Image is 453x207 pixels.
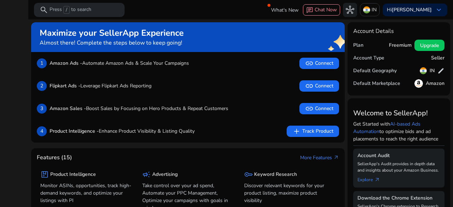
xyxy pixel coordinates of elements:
[353,55,384,61] h5: Account Type
[305,59,314,68] span: link
[363,6,370,13] img: in.svg
[420,42,439,49] span: Upgrade
[431,55,445,61] h5: Seller
[299,103,339,114] button: linkConnect
[430,68,435,74] h5: IN
[50,60,82,67] b: Amazon Ads -
[50,105,86,112] b: Amazon Sales -
[437,67,445,74] span: edit
[50,6,91,14] p: Press to search
[271,4,299,16] span: What's New
[315,6,337,13] span: Chat Now
[50,82,151,90] p: Leverage Flipkart Ads Reporting
[40,6,48,14] span: search
[353,81,400,87] h5: Default Marketplace
[353,42,363,48] h5: Plan
[305,104,333,113] span: Connect
[142,170,151,179] span: campaign
[40,28,184,38] h2: Maximize your SellerApp Experience
[346,6,354,14] span: hub
[389,42,412,48] h5: Freemium
[306,7,313,14] span: chat
[244,182,336,204] p: Discover relevant keywords for your product listing, maximize product visibility
[40,40,184,46] h4: Almost there! Complete the steps below to keep going!
[435,6,443,14] span: keyboard_arrow_down
[414,40,445,51] button: Upgrade
[392,6,432,13] b: [PERSON_NAME]
[50,172,96,178] h5: Product Intelligence
[303,4,340,16] button: chatChat Now
[50,128,99,134] b: Product Intelligence -
[37,104,47,114] p: 3
[40,170,49,179] span: package
[426,81,445,87] h5: Amazon
[305,82,333,90] span: Connect
[353,109,445,117] h3: Welcome to SellerApp!
[50,59,189,67] p: Automate Amazon Ads & Scale Your Campaigns
[299,58,339,69] button: linkConnect
[292,127,301,136] span: add
[244,170,253,179] span: key
[374,177,380,183] span: arrow_outward
[357,195,440,201] h5: Download the Chrome Extension
[353,28,445,35] h4: Account Details
[353,120,445,143] p: Get Started with to optimize bids and ad placements to reach the right audience
[287,126,339,137] button: addTrack Product
[300,154,339,161] a: More Featuresarrow_outward
[40,182,132,204] p: Monitor ASINs, opportunities, track high-demand keywords, and optimize your listings with PI
[357,173,386,183] a: Explorearrow_outward
[299,80,339,92] button: linkConnect
[353,68,397,74] h5: Default Geography
[37,154,72,161] h4: Features (15)
[414,79,423,88] img: amazon.svg
[50,105,228,112] p: Boost Sales by Focusing on Hero Products & Repeat Customers
[37,58,47,68] p: 1
[305,82,314,90] span: link
[254,172,297,178] h5: Keyword Research
[63,6,70,14] span: /
[387,7,432,12] p: Hi
[357,153,440,159] h5: Account Audit
[292,127,333,136] span: Track Product
[50,127,195,135] p: Enhance Product Visibility & Listing Quality
[420,67,427,74] img: in.svg
[353,121,420,135] a: AI-based Ads Automation
[357,161,440,173] p: SellerApp's Audit provides in depth data and insights about your Amazon Business.
[343,3,357,17] button: hub
[305,59,333,68] span: Connect
[50,82,80,89] b: Flipkart Ads -
[37,126,47,136] p: 4
[152,172,178,178] h5: Advertising
[372,4,377,16] p: IN
[37,81,47,91] p: 2
[305,104,314,113] span: link
[333,155,339,160] span: arrow_outward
